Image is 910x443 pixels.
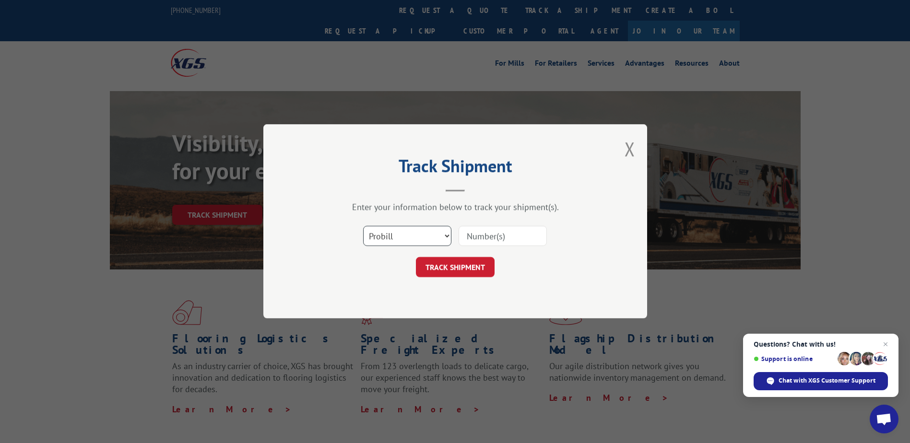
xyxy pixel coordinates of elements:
span: Questions? Chat with us! [754,340,888,348]
div: Enter your information below to track your shipment(s). [311,202,599,213]
h2: Track Shipment [311,159,599,177]
span: Support is online [754,355,834,362]
button: Close modal [625,136,635,162]
button: TRACK SHIPMENT [416,257,495,278]
span: Chat with XGS Customer Support [754,372,888,390]
input: Number(s) [459,226,547,246]
a: Open chat [870,405,898,433]
span: Chat with XGS Customer Support [779,376,875,385]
